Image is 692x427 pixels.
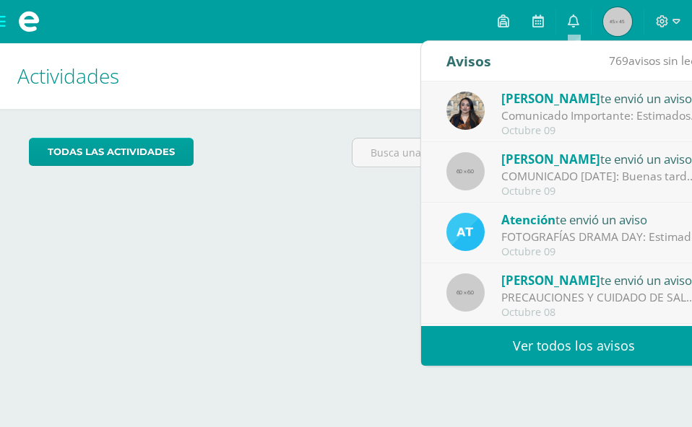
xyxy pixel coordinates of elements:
[446,152,485,190] img: 60x60
[446,92,485,130] img: b28abd5fc8ba3844de867acb3a65f220.png
[29,138,194,166] a: todas las Actividades
[501,211,555,228] span: Atención
[501,272,600,289] span: [PERSON_NAME]
[446,273,485,312] img: 60x60
[446,213,485,251] img: 9fc725f787f6a993fc92a288b7a8b70c.png
[17,43,675,109] h1: Actividades
[446,41,491,81] div: Avisos
[501,90,600,107] span: [PERSON_NAME]
[609,53,628,69] span: 769
[353,138,662,167] input: Busca una actividad próxima aquí...
[603,7,632,36] img: 45x45
[501,151,600,167] span: [PERSON_NAME]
